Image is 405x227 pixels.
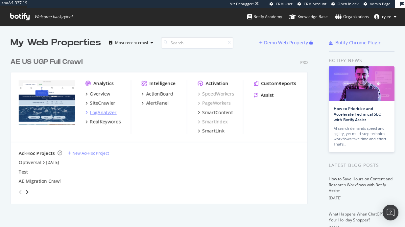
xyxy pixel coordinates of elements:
[19,169,28,175] a: Test
[331,1,359,7] a: Open in dev
[304,1,326,6] span: CRM Account
[247,8,282,26] a: Botify Academy
[261,80,296,87] div: CustomReports
[198,100,231,106] a: PageWorkers
[276,1,293,6] span: CRM User
[11,57,85,67] a: AE US UGP Full Crawl
[11,36,101,49] div: My Web Properties
[335,39,382,46] div: Botify Chrome Plugin
[85,109,117,116] a: LogAnalyzer
[338,1,359,6] span: Open in dev
[67,150,109,156] a: New Ad-Hoc Project
[19,178,61,184] a: AE Migration Crawl
[85,91,110,97] a: Overview
[230,1,254,7] div: Viz Debugger:
[264,39,308,46] div: Demo Web Property
[198,109,233,116] a: SmartContent
[298,1,326,7] a: CRM Account
[93,80,114,87] div: Analytics
[198,127,224,134] a: SmartLink
[19,80,75,125] img: www.ae.com
[329,176,393,193] a: How to Save Hours on Content and Research Workflows with Botify Assist
[329,211,388,223] a: What Happens When ChatGPT Is Your Holiday Shopper?
[335,13,369,20] div: Organizations
[90,100,115,106] div: SiteCrawler
[146,100,169,106] div: AlertPanel
[254,80,296,87] a: CustomReports
[259,37,309,48] button: Demo Web Property
[115,41,148,45] div: Most recent crawl
[289,13,328,20] div: Knowledge Base
[202,109,233,116] div: SmartContent
[16,187,25,197] div: angle-left
[329,66,394,101] img: How to Prioritize and Accelerate Technical SEO with Botify Assist
[72,150,109,156] div: New Ad-Hoc Project
[11,57,83,67] div: AE US UGP Full Crawl
[161,37,233,49] input: Search
[205,80,228,87] div: Activation
[270,1,293,7] a: CRM User
[364,1,390,7] a: Admin Page
[334,106,381,123] a: How to Prioritize and Accelerate Technical SEO with Botify Assist
[90,118,121,125] div: RealKeywords
[150,80,176,87] div: Intelligence
[259,40,309,45] a: Demo Web Property
[25,189,29,195] div: angle-right
[329,195,394,201] div: [DATE]
[146,91,173,97] div: ActionBoard
[335,8,369,26] a: Organizations
[19,150,55,157] div: Ad-Hoc Projects
[142,91,173,97] a: ActionBoard
[370,1,390,6] span: Admin Page
[254,92,274,99] a: Assist
[11,49,313,204] div: grid
[106,37,156,48] button: Most recent crawl
[329,57,394,64] div: Botify news
[198,118,227,125] a: SmartIndex
[90,109,117,116] div: LogAnalyzer
[289,8,328,26] a: Knowledge Base
[202,127,224,134] div: SmartLink
[247,13,282,20] div: Botify Academy
[35,14,72,19] span: Welcome back, rylee !
[382,14,391,19] span: rylee
[90,91,110,97] div: Overview
[369,11,402,22] button: rylee
[329,162,394,169] div: Latest Blog Posts
[85,100,115,106] a: SiteCrawler
[334,126,390,147] div: AI search demands speed and agility, yet multi-step technical workflows take time and effort. Tha...
[261,92,274,99] div: Assist
[85,118,121,125] a: RealKeywords
[329,39,382,46] a: Botify Chrome Plugin
[19,159,41,166] a: Optiversal
[383,205,398,220] div: Open Intercom Messenger
[300,59,308,65] div: Pro
[46,160,59,165] a: [DATE]
[198,91,234,97] a: SpeedWorkers
[142,100,169,106] a: AlertPanel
